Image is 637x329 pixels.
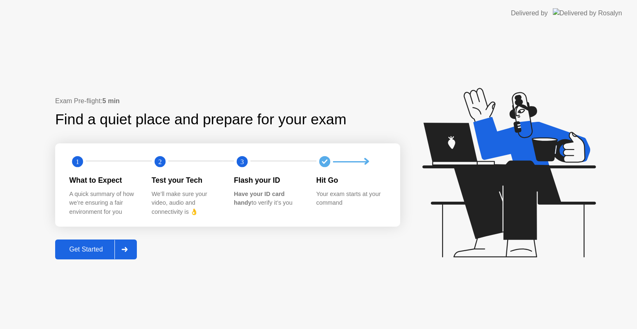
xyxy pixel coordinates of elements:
div: A quick summary of how we’re ensuring a fair environment for you [69,190,139,217]
div: Hit Go [316,175,386,186]
div: Get Started [58,246,114,253]
button: Get Started [55,239,137,259]
text: 1 [76,158,79,166]
text: 3 [241,158,244,166]
b: 5 min [102,97,120,104]
div: What to Expect [69,175,139,186]
div: Your exam starts at your command [316,190,386,208]
div: to verify it’s you [234,190,303,208]
div: Test your Tech [152,175,221,186]
text: 2 [158,158,161,166]
b: Have your ID card handy [234,191,284,206]
div: Find a quiet place and prepare for your exam [55,109,348,131]
div: Exam Pre-flight: [55,96,400,106]
img: Delivered by Rosalyn [553,8,622,18]
div: Flash your ID [234,175,303,186]
div: We’ll make sure your video, audio and connectivity is 👌 [152,190,221,217]
div: Delivered by [511,8,548,18]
